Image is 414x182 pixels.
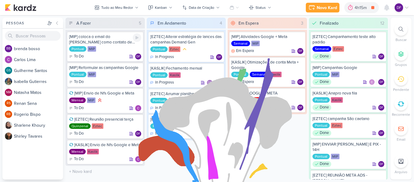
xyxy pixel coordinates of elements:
[378,53,384,60] div: Diego Freitas
[331,72,339,77] div: MIP
[158,20,186,26] div: Em Andamento
[216,54,222,60] div: Responsável: Diego Freitas
[150,123,168,129] div: Pontual
[331,154,339,159] div: MIP
[395,62,407,67] p: Grupos
[312,91,385,96] div: [KASLIK] Anapro nova fila
[299,81,302,84] p: DF
[299,50,302,53] p: DF
[6,69,11,72] p: GS
[5,111,12,118] div: Rogerio Bispo
[5,56,12,63] img: Carlos Lima
[5,20,46,26] div: Pessoas
[136,55,140,58] p: DF
[135,156,141,162] img: Carlos Lima
[69,105,84,111] div: To Do
[135,105,141,111] div: Responsável: Carlos Lima
[395,169,407,175] p: Arquivo
[320,20,339,26] div: Finalizado
[150,131,174,137] div: In Progress
[216,105,222,111] div: Diego Freitas
[135,131,141,137] div: Responsável: Diego Freitas
[69,123,91,129] div: Quinzenal
[217,20,225,26] div: 4
[69,98,86,103] div: Mensal
[299,20,306,26] div: 3
[379,106,383,109] p: DF
[135,53,141,60] div: Diego Freitas
[217,132,221,136] p: DF
[135,105,141,111] img: Carlos Lima
[208,81,212,84] p: DF
[5,31,61,41] input: Buscar Pessoas
[217,107,221,110] p: DF
[150,72,168,78] div: Pontual
[14,46,63,52] div: b r e n d a b o s s o
[5,45,12,52] div: brenda bosso
[5,89,12,96] div: Natasha Matos
[250,72,269,77] div: Semanal
[14,111,63,118] div: R o g e r i o B i s p o
[312,142,385,153] div: [MIP] ENVIAR BOLETO E PIX - 14H
[148,142,225,150] input: + Novo kard
[136,81,140,84] p: DF
[5,122,12,129] img: Sharlene Khoury
[297,79,303,85] div: Responsável: Diego Freitas
[312,105,331,111] div: Done
[69,79,84,85] div: To Do
[14,78,63,85] div: I s a b e l l a G u t i e r r e s
[14,122,63,129] div: S h a r l e n e K h o u r y
[169,72,181,78] div: Kaslik
[320,130,329,136] p: Done
[87,149,99,154] div: Kaslik
[150,80,174,86] div: In Progress
[270,72,282,77] div: Kaslik
[236,48,254,54] p: Em Espera
[312,97,330,103] div: Pontual
[331,97,343,103] div: Kaslik
[14,89,63,96] div: N a t a s h a M a t o s
[312,79,331,85] div: Done
[231,72,249,77] div: Pontual
[74,131,84,137] p: To Do
[312,46,331,52] div: Semanal
[312,123,330,128] div: Pontual
[320,79,329,85] p: Done
[150,98,168,103] div: Pontual
[14,67,63,74] div: G u i l h e r m e S a n t o s
[5,100,12,107] div: Renan Sena
[312,65,385,70] div: [MIP] Campanhas Google
[229,115,306,124] input: + Novo kard
[378,161,384,167] div: Responsável: Diego Freitas
[6,113,11,116] p: RB
[14,57,63,63] div: C a r l o s L i m a
[69,46,86,52] div: Pontual
[378,79,384,85] div: Diego Freitas
[69,142,141,148] div: [KASLIK] Envio de Nfs Google e Meta
[331,123,342,128] div: Eztec
[155,105,174,111] p: In Progress
[306,3,339,12] button: Novo Kard
[390,22,412,43] li: Ctrl + F
[397,5,401,10] p: DF
[312,154,330,159] div: Pontual
[217,56,221,59] p: DF
[67,167,144,176] input: + Novo kard
[378,20,387,26] div: 12
[396,37,407,43] p: Buscar
[231,60,303,70] div: [KASLIK] Otimizações de conta Meta + Google
[69,117,141,122] div: [EZTEC] Reunião presencial terça
[97,97,103,103] div: Prioridade Alta
[207,80,214,86] div: Colaboradores: Diego Freitas
[216,80,222,86] div: Responsável: Carlos Lima
[76,20,91,26] div: A Fazer
[74,53,84,60] p: To Do
[6,47,11,50] p: bb
[378,130,384,136] div: Diego Freitas
[133,33,141,42] div: Ligar relógio
[231,48,254,54] div: Em Espera
[135,131,141,137] div: Diego Freitas
[379,163,383,166] p: DF
[231,34,303,39] div: [MIP] Atividades Google + Meta
[169,46,180,52] div: Eztec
